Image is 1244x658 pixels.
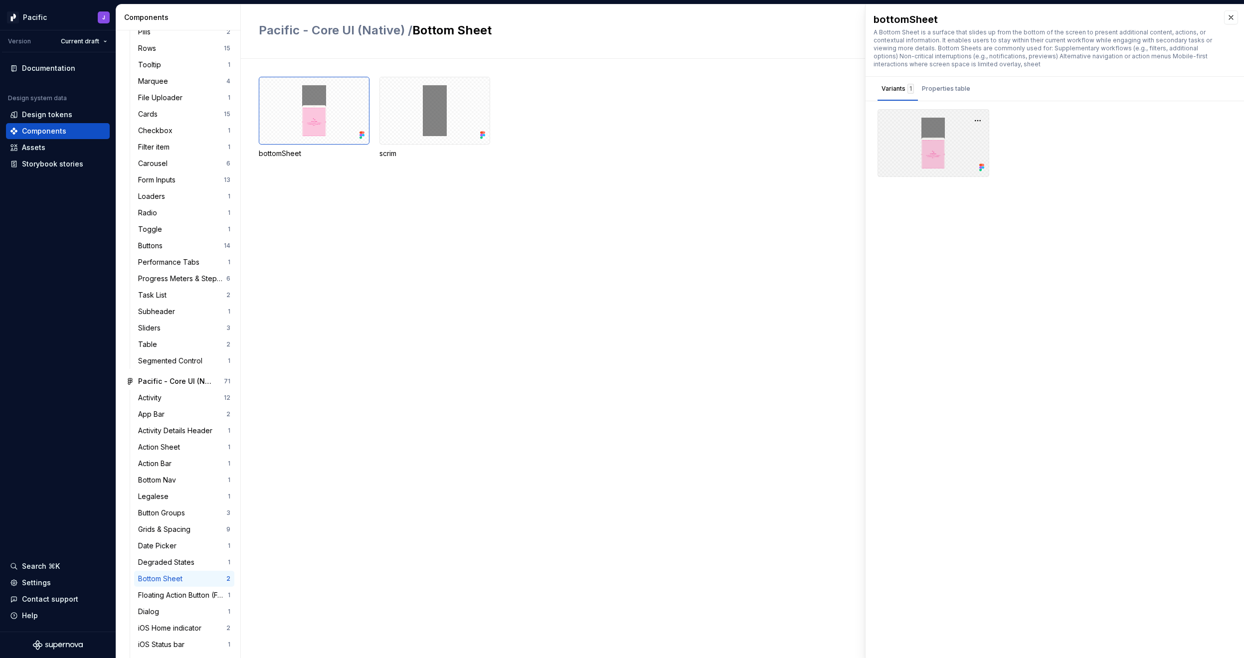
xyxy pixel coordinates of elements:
div: Cards [138,109,162,119]
a: Marquee4 [134,73,234,89]
div: Settings [22,578,51,588]
div: 1 [228,427,230,435]
a: Legalese1 [134,489,234,504]
a: Bottom Sheet2 [134,571,234,587]
div: 14 [224,242,230,250]
button: Help [6,608,110,624]
div: Performance Tabs [138,257,203,267]
div: Filter item [138,142,174,152]
a: Action Sheet1 [134,439,234,455]
div: Design tokens [22,110,72,120]
div: 2 [226,28,230,36]
a: Storybook stories [6,156,110,172]
a: Sliders3 [134,320,234,336]
div: 1 [228,542,230,550]
a: Progress Meters & Steppers6 [134,271,234,287]
a: Tooltip1 [134,57,234,73]
button: Search ⌘K [6,558,110,574]
div: iOS Home indicator [138,623,205,633]
div: Grids & Spacing [138,524,194,534]
div: Bottom Nav [138,475,180,485]
div: Rows [138,43,160,53]
img: 8d0dbd7b-a897-4c39-8ca0-62fbda938e11.png [7,11,19,23]
div: Date Picker [138,541,180,551]
a: Filter item1 [134,139,234,155]
div: Subheader [138,307,179,317]
div: bottomSheet [874,12,1214,26]
div: Segmented Control [138,356,206,366]
div: 12 [224,394,230,402]
div: 6 [226,275,230,283]
div: 1 [228,308,230,316]
a: Pills2 [134,24,234,40]
a: Rows15 [134,40,234,56]
a: Components [6,123,110,139]
div: Form Inputs [138,175,179,185]
a: iOS Status bar1 [134,637,234,653]
div: Floating Action Button (FAB) [138,590,228,600]
a: Loaders1 [134,188,234,204]
div: J [102,13,105,21]
div: 2 [226,291,230,299]
div: iOS Status bar [138,640,188,650]
div: 2 [226,340,230,348]
div: 1 [228,127,230,135]
div: 1 [228,476,230,484]
div: Variants [882,84,914,94]
div: Design system data [8,94,67,102]
svg: Supernova Logo [33,640,83,650]
div: Tooltip [138,60,165,70]
div: 2 [226,575,230,583]
div: File Uploader [138,93,186,103]
div: App Bar [138,409,169,419]
a: Button Groups3 [134,505,234,521]
div: 1 [228,357,230,365]
button: Contact support [6,591,110,607]
div: Table [138,339,161,349]
a: Bottom Nav1 [134,472,234,488]
a: Toggle1 [134,221,234,237]
div: 1 [228,608,230,616]
div: 2 [226,624,230,632]
h2: Bottom Sheet [259,22,1084,38]
div: 71 [224,377,230,385]
div: 1 [907,84,914,94]
div: Dialog [138,607,163,617]
div: Carousel [138,159,172,168]
a: Date Picker1 [134,538,234,554]
div: bottomSheet [259,149,369,159]
a: Floating Action Button (FAB)1 [134,587,234,603]
div: Action Sheet [138,442,184,452]
div: Checkbox [138,126,177,136]
div: 13 [224,176,230,184]
div: A Bottom Sheet is a surface that slides up from the bottom of the screen to present additional co... [874,28,1214,68]
a: Subheader1 [134,304,234,320]
div: Components [124,12,236,22]
div: scrim [379,149,490,159]
div: 1 [228,209,230,217]
div: 15 [224,44,230,52]
div: 1 [228,61,230,69]
a: Documentation [6,60,110,76]
div: 3 [226,324,230,332]
a: Activity12 [134,390,234,406]
div: 1 [228,443,230,451]
div: Version [8,37,31,45]
div: 1 [228,493,230,500]
a: Grids & Spacing9 [134,521,234,537]
div: 1 [228,192,230,200]
div: scrim [379,77,490,159]
div: Task List [138,290,171,300]
a: Task List2 [134,287,234,303]
div: Sliders [138,323,165,333]
div: 1 [228,258,230,266]
button: PacificJ [2,6,114,28]
div: Activity [138,393,166,403]
a: Design tokens [6,107,110,123]
div: 9 [226,525,230,533]
a: Radio1 [134,205,234,221]
div: 1 [228,641,230,649]
div: Radio [138,208,161,218]
a: Carousel6 [134,156,234,171]
div: Pills [138,27,155,37]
